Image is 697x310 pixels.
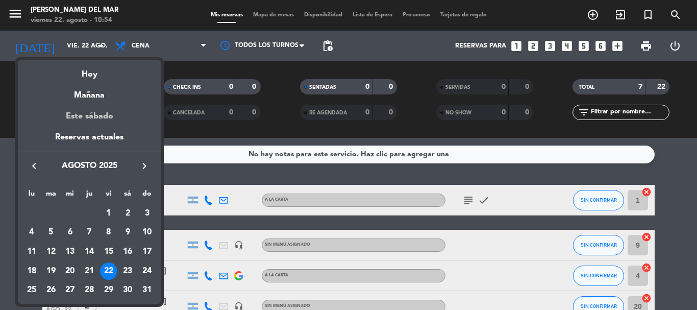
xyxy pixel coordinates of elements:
[100,263,117,280] div: 22
[137,261,157,281] td: 24 de agosto de 2025
[138,243,156,260] div: 17
[99,261,118,281] td: 22 de agosto de 2025
[81,263,98,280] div: 21
[80,242,99,261] td: 14 de agosto de 2025
[118,242,138,261] td: 16 de agosto de 2025
[118,261,138,281] td: 23 de agosto de 2025
[41,188,61,204] th: martes
[43,159,135,173] span: agosto 2025
[60,242,80,261] td: 13 de agosto de 2025
[99,242,118,261] td: 15 de agosto de 2025
[137,188,157,204] th: domingo
[138,282,156,299] div: 31
[137,281,157,300] td: 31 de agosto de 2025
[80,281,99,300] td: 28 de agosto de 2025
[118,223,138,243] td: 9 de agosto de 2025
[119,224,136,241] div: 9
[23,224,40,241] div: 4
[18,81,161,102] div: Mañana
[80,223,99,243] td: 7 de agosto de 2025
[81,243,98,260] div: 14
[138,160,151,172] i: keyboard_arrow_right
[119,263,136,280] div: 23
[137,223,157,243] td: 10 de agosto de 2025
[135,159,154,173] button: keyboard_arrow_right
[22,204,99,223] td: AGO.
[137,242,157,261] td: 17 de agosto de 2025
[60,261,80,281] td: 20 de agosto de 2025
[138,224,156,241] div: 10
[100,243,117,260] div: 15
[42,243,60,260] div: 12
[18,102,161,131] div: Este sábado
[18,60,161,81] div: Hoy
[23,282,40,299] div: 25
[80,188,99,204] th: jueves
[25,159,43,173] button: keyboard_arrow_left
[138,263,156,280] div: 24
[81,282,98,299] div: 28
[61,224,79,241] div: 6
[137,204,157,223] td: 3 de agosto de 2025
[28,160,40,172] i: keyboard_arrow_left
[41,223,61,243] td: 5 de agosto de 2025
[99,188,118,204] th: viernes
[60,223,80,243] td: 6 de agosto de 2025
[80,261,99,281] td: 21 de agosto de 2025
[22,188,41,204] th: lunes
[60,188,80,204] th: miércoles
[81,224,98,241] div: 7
[119,282,136,299] div: 30
[61,263,79,280] div: 20
[99,281,118,300] td: 29 de agosto de 2025
[23,263,40,280] div: 18
[22,281,41,300] td: 25 de agosto de 2025
[118,281,138,300] td: 30 de agosto de 2025
[22,223,41,243] td: 4 de agosto de 2025
[41,261,61,281] td: 19 de agosto de 2025
[61,282,79,299] div: 27
[42,282,60,299] div: 26
[100,282,117,299] div: 29
[99,223,118,243] td: 8 de agosto de 2025
[100,205,117,222] div: 1
[60,281,80,300] td: 27 de agosto de 2025
[100,224,117,241] div: 8
[118,204,138,223] td: 2 de agosto de 2025
[41,281,61,300] td: 26 de agosto de 2025
[119,243,136,260] div: 16
[18,131,161,152] div: Reservas actuales
[23,243,40,260] div: 11
[22,261,41,281] td: 18 de agosto de 2025
[22,242,41,261] td: 11 de agosto de 2025
[118,188,138,204] th: sábado
[42,263,60,280] div: 19
[119,205,136,222] div: 2
[61,243,79,260] div: 13
[41,242,61,261] td: 12 de agosto de 2025
[99,204,118,223] td: 1 de agosto de 2025
[138,205,156,222] div: 3
[42,224,60,241] div: 5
